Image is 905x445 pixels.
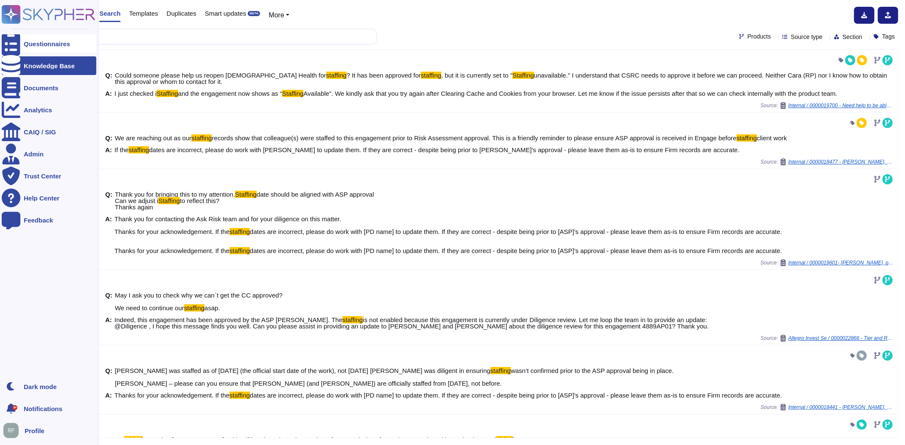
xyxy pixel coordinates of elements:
mark: Staffing [157,90,178,97]
mark: Global [124,436,142,443]
span: Internal / 0000018477 - [PERSON_NAME], please review staffing for Evolve Transformation - Phase 3... [788,159,894,164]
b: A: [105,216,112,254]
span: Source: [761,259,894,266]
span: is not enabled because this engagement is currently under Diligence review. Let me loop the team ... [115,316,709,330]
button: user [2,421,25,440]
b: Q: [105,292,112,311]
span: dates are incorrect, please do work with [PD name] to update them. If they are correct - despite ... [250,392,782,399]
span: If the [115,146,129,153]
div: Documents [24,85,59,91]
span: More [269,11,284,19]
span: We are reaching out as our [115,134,192,142]
mark: Staffing [282,90,304,97]
div: Help Center [24,195,59,201]
b: A: [105,317,112,329]
span: date should be aligned with ASP approval Can we adjust i [115,191,374,204]
span: Source: [761,102,894,109]
mark: staffing [230,228,250,235]
mark: staffing [184,304,205,311]
div: Admin [24,151,44,157]
div: Analytics [24,107,52,113]
mark: staffing [490,367,511,374]
span: records show that colleague(s) were staffed to this engagement prior to Risk Assessment approval.... [212,134,737,142]
b: A: [105,90,112,97]
mark: global [496,436,513,443]
span: HR [115,436,124,443]
b: Q: [105,135,112,141]
span: Internal / 0000019601- [PERSON_NAME], please review staffing for Strategic Plan [DATE]-[DATE] (70... [788,260,894,265]
span: Thank you for bringing this to my attention. [115,191,235,198]
span: ly. [513,436,519,443]
span: [PERSON_NAME] was staffed as of [DATE] (the official start date of the work), not [DATE] [PERSON_... [115,367,490,374]
span: Reporting [PERSON_NAME] asking if it's ok to share the number of MDs and PhDs from Pharma and Hea... [143,436,496,443]
a: Admin [2,145,96,163]
b: A: [105,392,112,398]
span: Source: [761,404,894,411]
span: Source: [761,335,894,342]
span: Section [843,34,863,40]
span: ? It has been approved for [347,72,421,79]
b: A: [105,147,112,153]
span: Source: [761,159,894,165]
b: Q: [105,191,112,210]
mark: staffing [326,72,347,79]
mark: staffing [230,392,250,399]
div: BETA [248,11,260,16]
span: Indeed, this engagement has been approved by the ASP [PERSON_NAME]. The [115,316,342,323]
div: 9+ [12,405,17,410]
button: More [269,10,289,20]
span: Products [748,33,771,39]
span: client work [757,134,787,142]
span: Allegro Invest Se / 0000022866 - Tier and RA approved but not visible in iStaffing [788,336,894,341]
span: and the engagement now shows as “ [178,90,282,97]
mark: Staffing [235,191,257,198]
b: Q: [105,72,112,85]
img: user [3,423,19,438]
span: Smart updates [205,10,247,17]
span: wasn’t confirmed prior to the ASP approval being in place. [PERSON_NAME] – please can you ensure ... [115,367,674,387]
span: to reflect this? Thanks again [115,197,220,211]
span: dates are incorrect, please do work with [PD name] to update them. If they are correct - despite ... [250,247,782,254]
a: Knowledge Base [2,56,96,75]
div: Dark mode [24,384,57,390]
span: Could someone please help us reopen [DEMOGRAPHIC_DATA] Health for [115,72,326,79]
a: Documents [2,78,96,97]
div: Feedback [24,217,53,223]
a: Trust Center [2,167,96,185]
a: Help Center [2,189,96,207]
span: Source type [791,34,823,40]
span: Available”. We kindly ask that you try again after Clearing Cache and Cookies from your browser. ... [303,90,837,97]
mark: Staffing [513,72,534,79]
span: Duplicates [167,10,196,17]
mark: staffing [230,247,250,254]
span: dates are incorrect, please do work with [PERSON_NAME] to update them. If they are correct - desp... [149,146,740,153]
b: Q: [105,367,112,387]
a: Questionnaires [2,34,96,53]
div: CAIQ / SIG [24,129,56,135]
a: Feedback [2,211,96,229]
span: Thank you for contacting the Ask Risk team and for your diligence on this matter. Thanks for your... [115,215,341,235]
span: Tags [882,33,895,39]
span: Templates [129,10,158,17]
span: Thanks for your acknowledgement. If the [115,392,230,399]
mark: staffing [737,134,757,142]
mark: Staffing [158,197,180,204]
div: Trust Center [24,173,61,179]
span: asap. [205,304,220,311]
div: Knowledge Base [24,63,75,69]
span: May I ask you to check why we can`t get the CC approved? We need to continue our [115,292,283,311]
b: Q: [105,437,112,443]
mark: staffing [421,72,441,79]
span: , but it is currently set to " [441,72,513,79]
span: Profile [25,428,45,434]
mark: staffing [342,316,363,323]
mark: staffing [191,134,212,142]
span: I just checked i [115,90,157,97]
div: Questionnaires [24,41,70,47]
a: Analytics [2,100,96,119]
span: dates are incorrect, please do work with [PD name] to update them. If they are correct - despite ... [115,228,782,254]
a: CAIQ / SIG [2,122,96,141]
span: unavailable." I understand that CSRC needs to approve it before we can proceed. Neither Cara (RP)... [115,72,887,85]
input: Search a question or template... [34,29,368,44]
span: Internal / 0000019700 - Need help to be able to staff on code again [788,103,894,108]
